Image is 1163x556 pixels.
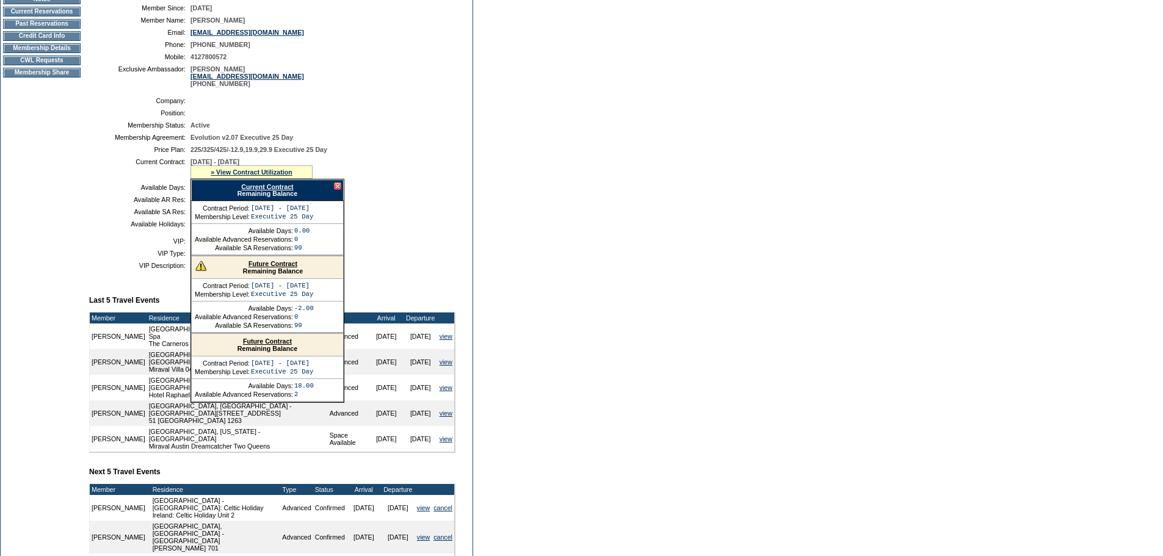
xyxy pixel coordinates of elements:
td: 0 [294,236,310,243]
td: Available Advanced Reservations: [195,391,293,398]
td: Company: [94,97,186,104]
td: Contract Period: [195,204,250,212]
td: [DATE] [369,400,404,426]
a: Future Contract [243,338,292,345]
b: Last 5 Travel Events [89,296,159,305]
td: CWL Requests [3,56,81,65]
td: [DATE] [347,521,381,554]
a: Current Contract [241,183,293,190]
td: Member [90,484,147,495]
span: [DATE] - [DATE] [190,158,239,165]
td: Advanced [328,400,369,426]
div: Remaining Balance [191,179,344,201]
td: [DATE] [347,495,381,521]
td: Available Advanced Reservations: [195,313,293,320]
td: [PERSON_NAME] [90,400,147,426]
td: [DATE] [369,323,404,349]
td: Membership Level: [195,213,250,220]
td: Membership Details [3,43,81,53]
a: view [440,358,452,366]
a: [EMAIL_ADDRESS][DOMAIN_NAME] [190,73,304,80]
td: Membership Agreement: [94,134,186,141]
td: Available SA Res: [94,208,186,215]
span: [PERSON_NAME] [PHONE_NUMBER] [190,65,304,87]
td: Residence [147,312,328,323]
td: Confirmed [313,521,347,554]
td: Executive 25 Day [251,368,313,375]
span: Evolution v2.07 Executive 25 Day [190,134,293,141]
td: [PERSON_NAME] [90,426,147,452]
td: [GEOGRAPHIC_DATA], [US_STATE] - Carneros Resort and Spa The Carneros Resort and Spa 3 [147,323,328,349]
td: [DATE] [404,426,438,452]
td: Position: [94,109,186,117]
td: Contract Period: [195,359,250,367]
a: [EMAIL_ADDRESS][DOMAIN_NAME] [190,29,304,36]
td: [DATE] [369,349,404,375]
td: [GEOGRAPHIC_DATA], [GEOGRAPHIC_DATA] - [GEOGRAPHIC_DATA] [PERSON_NAME] 701 [151,521,281,554]
a: » View Contract Utilization [211,168,292,176]
td: Available Days: [94,184,186,191]
td: [DATE] [404,323,438,349]
td: 2 [294,391,314,398]
span: 225/325/425/-12.9,19.9,29.9 Executive 25 Day [190,146,327,153]
td: Credit Card Info [3,31,81,41]
td: [DATE] - [DATE] [251,204,313,212]
td: Membership Level: [195,291,250,298]
td: [DATE] [404,400,438,426]
td: Advanced [328,375,369,400]
td: [DATE] [404,375,438,400]
td: Available Holidays: [94,220,186,228]
td: Residence [151,484,281,495]
div: Remaining Balance [192,256,343,279]
div: Remaining Balance [192,334,343,356]
a: Future Contract [248,260,297,267]
td: [PERSON_NAME] [90,375,147,400]
a: view [417,533,430,541]
td: [GEOGRAPHIC_DATA] - [GEOGRAPHIC_DATA]: Celtic Holiday Ireland: Celtic Holiday Unit 2 [151,495,281,521]
img: There are insufficient days and/or tokens to cover this reservation [195,260,206,271]
a: view [417,504,430,511]
td: 0 [294,313,314,320]
td: Current Reservations [3,7,81,16]
td: VIP: [94,237,186,245]
td: 0.00 [294,227,310,234]
td: Advanced [328,349,369,375]
td: Past Reservations [3,19,81,29]
td: Contract Period: [195,282,250,289]
td: Advanced [280,495,313,521]
td: Available SA Reservations: [195,322,293,329]
td: 99 [294,244,310,251]
span: [PERSON_NAME] [190,16,245,24]
td: -2.00 [294,305,314,312]
td: [DATE] [381,521,415,554]
td: [GEOGRAPHIC_DATA], [US_STATE] - [GEOGRAPHIC_DATA] Miraval Austin Dreamcatcher Two Queens [147,426,328,452]
td: Membership Level: [195,368,250,375]
td: Membership Status: [94,121,186,129]
td: [GEOGRAPHIC_DATA], [GEOGRAPHIC_DATA] - [GEOGRAPHIC_DATA] Hotel Raphael 01 [147,375,328,400]
td: Advanced [328,323,369,349]
td: Available SA Reservations: [195,244,293,251]
a: view [440,384,452,391]
td: 99 [294,322,314,329]
td: Available Advanced Reservations: [195,236,293,243]
a: cancel [433,533,452,541]
span: 4127800572 [190,53,226,60]
a: view [440,333,452,340]
td: [DATE] - [DATE] [251,282,313,289]
td: Type [328,312,369,323]
td: [PERSON_NAME] [90,521,147,554]
td: VIP Type: [94,250,186,257]
td: Executive 25 Day [251,213,313,220]
td: [PERSON_NAME] [90,323,147,349]
td: Mobile: [94,53,186,60]
td: Departure [381,484,415,495]
td: [GEOGRAPHIC_DATA], [US_STATE] - [GEOGRAPHIC_DATA] [US_STATE] Resort & Spa Miraval Villa 04 [147,349,328,375]
td: Member [90,312,147,323]
span: [DATE] [190,4,212,12]
td: Advanced [280,521,313,554]
td: Exclusive Ambassador: [94,65,186,87]
td: [DATE] [404,349,438,375]
td: Status [313,484,347,495]
td: Membership Share [3,68,81,78]
td: [GEOGRAPHIC_DATA], [GEOGRAPHIC_DATA] - [GEOGRAPHIC_DATA][STREET_ADDRESS] 51 [GEOGRAPHIC_DATA] 1263 [147,400,328,426]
